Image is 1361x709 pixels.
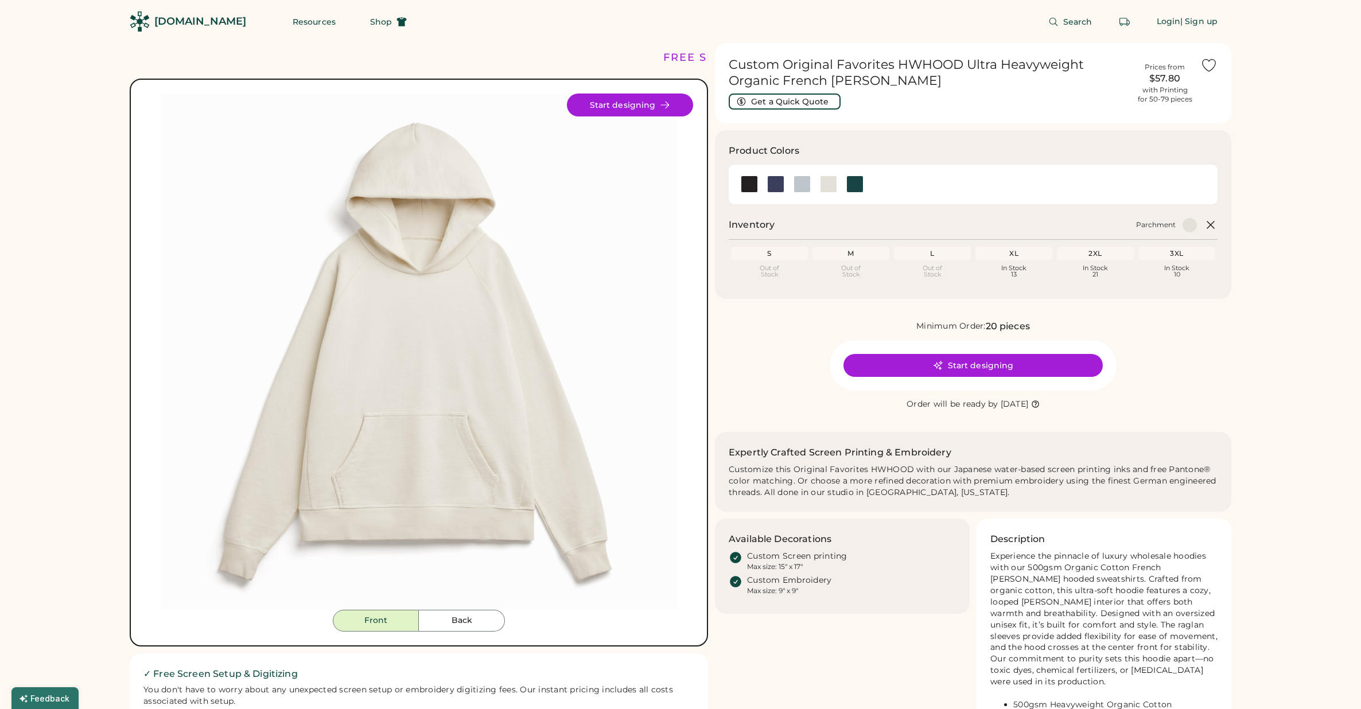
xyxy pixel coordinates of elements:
div: Parchment [1136,220,1176,229]
button: Search [1035,10,1106,33]
iframe: Front Chat [1306,657,1356,707]
div: 20 pieces [986,320,1030,333]
div: S [733,249,806,258]
div: with Printing for 50-79 pieces [1138,85,1192,104]
span: Shop [370,18,392,26]
div: In Stock 10 [1141,265,1213,278]
div: Out of Stock [733,265,806,278]
button: Resources [279,10,349,33]
div: Prices from [1145,63,1185,72]
div: In Stock 13 [978,265,1050,278]
div: Out of Stock [815,265,887,278]
div: M [815,249,887,258]
button: Retrieve an order [1113,10,1136,33]
div: Login [1157,16,1181,28]
div: XL [978,249,1050,258]
div: | Sign up [1180,16,1218,28]
div: Order will be ready by [907,399,998,410]
div: Max size: 15" x 17" [747,562,803,571]
h3: Product Colors [729,144,799,158]
div: FREE SHIPPING [663,50,762,65]
div: $57.80 [1136,72,1193,85]
div: You don't have to worry about any unexpected screen setup or embroidery digitizing fees. Our inst... [143,684,694,707]
img: HWHOOD - Parchment Front Image [161,94,677,610]
h2: ✓ Free Screen Setup & Digitizing [143,667,694,681]
div: In Stock 21 [1059,265,1131,278]
div: [DOMAIN_NAME] [154,14,246,29]
button: Shop [356,10,421,33]
h2: Inventory [729,218,775,232]
button: Back [419,610,505,632]
span: Search [1063,18,1092,26]
h1: Custom Original Favorites HWHOOD Ultra Heavyweight Organic French [PERSON_NAME] [729,57,1129,89]
div: 2XL [1059,249,1131,258]
div: [DATE] [1001,399,1029,410]
h3: Description [990,532,1045,546]
button: Front [333,610,419,632]
font: Experience the pinnacle of luxury wholesale hoodies with our 500gsm Organic Cotton French [PERSON... [990,551,1220,687]
div: Customize this Original Favorites HWHOOD with our Japanese water-based screen printing inks and f... [729,464,1218,498]
div: L [896,249,969,258]
div: Minimum Order: [916,321,986,332]
h2: Expertly Crafted Screen Printing & Embroidery [729,446,951,459]
button: Start designing [843,354,1103,377]
img: Rendered Logo - Screens [130,11,150,32]
div: HWHOOD Style Image [161,94,677,610]
button: Start designing [567,94,693,116]
div: Max size: 9" x 9" [747,586,798,595]
div: 3XL [1141,249,1213,258]
h3: Available Decorations [729,532,831,546]
div: Custom Embroidery [747,575,831,586]
button: Get a Quick Quote [729,94,841,110]
div: Custom Screen printing [747,551,847,562]
div: Out of Stock [896,265,969,278]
